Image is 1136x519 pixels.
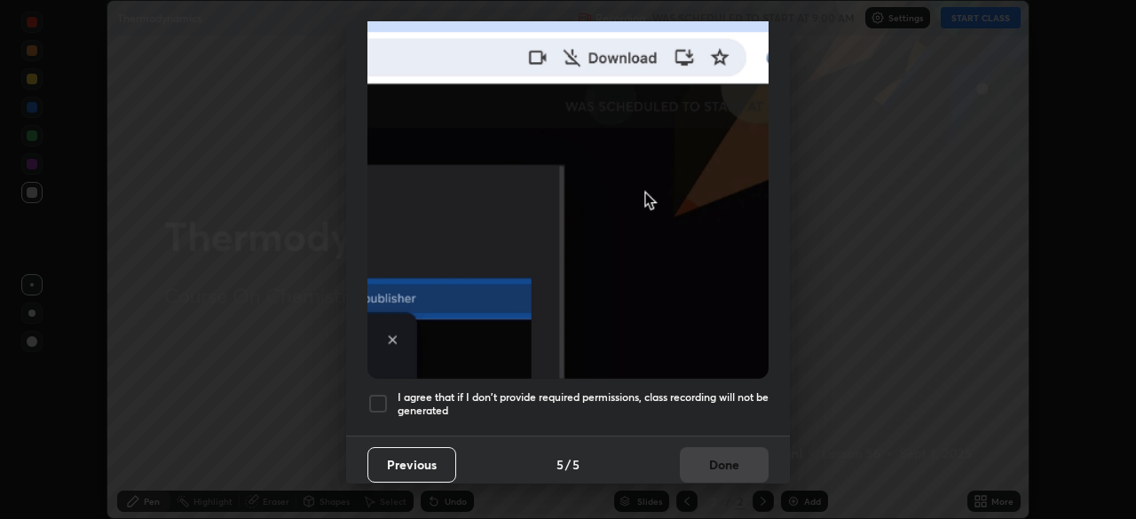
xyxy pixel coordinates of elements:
h4: / [565,455,571,474]
h4: 5 [572,455,580,474]
button: Previous [367,447,456,483]
h4: 5 [556,455,564,474]
h5: I agree that if I don't provide required permissions, class recording will not be generated [398,390,769,418]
